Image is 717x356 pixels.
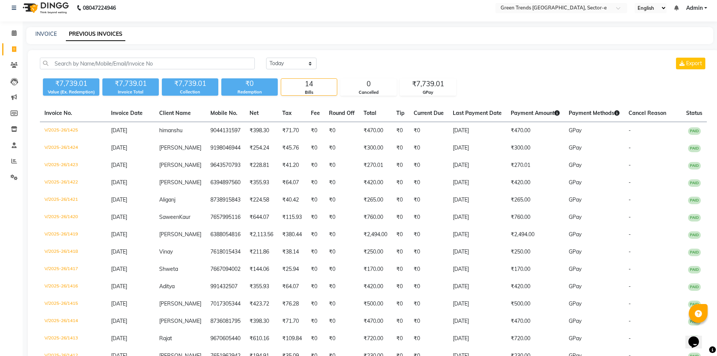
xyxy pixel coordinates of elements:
span: PAID [688,231,701,239]
span: - [629,127,631,134]
td: ₹355.93 [245,174,278,191]
span: GPay [569,283,582,290]
td: ₹170.00 [359,261,392,278]
span: [PERSON_NAME] [159,231,201,238]
span: GPay [569,162,582,168]
td: ₹470.00 [506,313,564,330]
span: GPay [569,300,582,307]
td: ₹0 [306,174,324,191]
td: ₹0 [392,157,409,174]
td: 991432507 [206,278,245,295]
span: GPay [569,144,582,151]
td: 9198046944 [206,139,245,157]
span: - [629,335,631,342]
td: ₹644.07 [245,209,278,226]
td: ₹38.14 [278,243,306,261]
span: PAID [688,249,701,256]
td: ₹0 [324,157,359,174]
td: V/2025-26/1420 [40,209,107,226]
td: ₹115.93 [278,209,306,226]
span: PAID [688,197,701,204]
div: Cancelled [341,89,396,96]
td: 8736081795 [206,313,245,330]
span: - [629,248,631,255]
td: ₹0 [392,209,409,226]
span: PAID [688,301,701,308]
span: [DATE] [111,144,127,151]
span: [PERSON_NAME] [159,318,201,324]
div: ₹7,739.01 [162,78,218,89]
span: Admin [686,4,703,12]
td: ₹0 [324,278,359,295]
td: ₹0 [306,278,324,295]
div: 14 [281,79,337,89]
span: [DATE] [111,318,127,324]
span: - [629,266,631,272]
span: [PERSON_NAME] [159,300,201,307]
td: ₹0 [306,295,324,313]
span: GPay [569,214,582,220]
span: Last Payment Date [453,110,502,116]
td: [DATE] [448,295,506,313]
td: ₹398.30 [245,313,278,330]
span: PAID [688,266,701,273]
td: ₹610.16 [245,330,278,347]
td: ₹0 [392,122,409,140]
span: [DATE] [111,335,127,342]
td: ₹0 [409,278,448,295]
td: ₹0 [409,174,448,191]
td: ₹0 [324,191,359,209]
td: [DATE] [448,174,506,191]
td: [DATE] [448,243,506,261]
td: 7618015434 [206,243,245,261]
span: PAID [688,162,701,170]
td: ₹0 [392,243,409,261]
span: [PERSON_NAME] [159,162,201,168]
td: [DATE] [448,139,506,157]
td: ₹0 [409,313,448,330]
td: V/2025-26/1415 [40,295,107,313]
span: Payment Methods [569,110,620,116]
span: Payment Amount [511,110,560,116]
span: [DATE] [111,196,127,203]
td: ₹144.06 [245,261,278,278]
td: V/2025-26/1413 [40,330,107,347]
td: ₹0 [392,295,409,313]
span: - [629,300,631,307]
td: ₹270.01 [359,157,392,174]
td: [DATE] [448,313,506,330]
td: V/2025-26/1417 [40,261,107,278]
td: V/2025-26/1414 [40,313,107,330]
span: Rajat [159,335,172,342]
td: [DATE] [448,157,506,174]
span: PAID [688,179,701,187]
td: ₹423.72 [245,295,278,313]
span: Vinay [159,248,173,255]
span: - [629,214,631,220]
span: GPay [569,127,582,134]
td: ₹0 [306,209,324,226]
td: [DATE] [448,278,506,295]
td: 8738915843 [206,191,245,209]
td: 9044131597 [206,122,245,140]
td: ₹0 [409,330,448,347]
input: Search by Name/Mobile/Email/Invoice No [40,58,255,69]
span: GPay [569,248,582,255]
span: Invoice No. [44,110,72,116]
td: ₹355.93 [245,278,278,295]
span: Invoice Date [111,110,143,116]
span: [DATE] [111,179,127,186]
span: Tax [282,110,292,116]
span: himanshu [159,127,183,134]
td: ₹0 [392,313,409,330]
td: ₹0 [409,226,448,243]
td: ₹0 [409,243,448,261]
span: - [629,179,631,186]
td: ₹71.70 [278,122,306,140]
span: PAID [688,127,701,135]
td: ₹720.00 [359,330,392,347]
td: ₹0 [324,330,359,347]
td: ₹720.00 [506,330,564,347]
td: 6388054816 [206,226,245,243]
span: - [629,231,631,238]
